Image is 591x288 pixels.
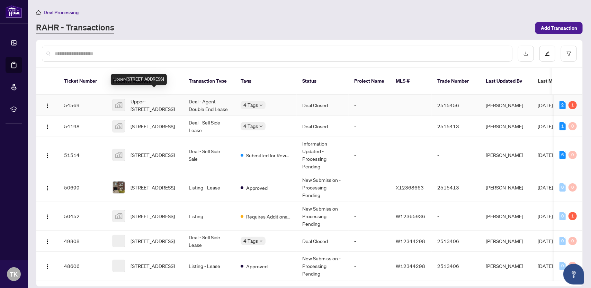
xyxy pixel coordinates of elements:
div: 0 [568,151,577,159]
img: thumbnail-img [113,210,125,222]
div: 0 [559,212,566,220]
td: - [349,231,390,252]
span: [STREET_ADDRESS] [131,237,175,245]
th: Property Address [107,68,183,95]
button: Logo [42,149,53,160]
span: [DATE] [538,238,553,244]
td: 51514 [59,137,107,173]
th: MLS # [390,68,432,95]
td: 2513406 [432,231,480,252]
span: [DATE] [538,263,553,269]
td: Deal - Agent Double End Lease [183,95,235,116]
td: 2515413 [432,173,480,202]
span: 4 Tags [243,101,258,109]
td: [PERSON_NAME] [480,137,532,173]
td: Listing [183,202,235,231]
div: 0 [559,183,566,192]
div: 0 [568,237,577,245]
span: filter [566,51,571,56]
button: Add Transaction [535,22,583,34]
span: W12344298 [396,238,425,244]
td: 2515413 [432,116,480,137]
td: 50452 [59,202,107,231]
span: Submitted for Review [246,151,291,159]
span: Deal Processing [44,9,79,16]
img: logo [6,5,22,18]
td: Deal - Sell Side Lease [183,116,235,137]
td: [PERSON_NAME] [480,173,532,202]
div: 2 [559,101,566,109]
span: Upper-[STREET_ADDRESS] [131,97,178,113]
span: edit [545,51,550,56]
td: New Submission - Processing Pending [297,202,349,231]
button: filter [561,46,577,62]
th: Transaction Type [183,68,235,95]
div: 6 [559,151,566,159]
td: Deal - Sell Side Lease [183,231,235,252]
div: 1 [568,101,577,109]
div: 0 [559,237,566,245]
td: New Submission - Processing Pending [297,252,349,280]
img: Logo [45,239,50,244]
span: Requires Additional Docs [246,213,291,220]
td: [PERSON_NAME] [480,202,532,231]
span: [STREET_ADDRESS] [131,122,175,130]
span: [STREET_ADDRESS] [131,262,175,270]
td: 48606 [59,252,107,280]
button: Logo [42,121,53,132]
div: 1 [559,122,566,130]
button: edit [539,46,555,62]
td: 54569 [59,95,107,116]
span: W12344298 [396,263,425,269]
img: Logo [45,185,50,191]
span: [DATE] [538,213,553,219]
a: RAHR - Transactions [36,22,114,34]
div: 1 [568,212,577,220]
img: Logo [45,264,50,269]
img: thumbnail-img [113,99,125,111]
div: 0 [559,262,566,270]
span: [STREET_ADDRESS] [131,212,175,220]
td: [PERSON_NAME] [480,95,532,116]
td: - [349,116,390,137]
td: Deal - Sell Side Sale [183,137,235,173]
span: 4 Tags [243,122,258,130]
span: [STREET_ADDRESS] [131,151,175,159]
button: Logo [42,100,53,111]
span: TK [10,269,18,279]
span: 4 Tags [243,237,258,245]
button: Logo [42,260,53,271]
button: Logo [42,182,53,193]
td: [PERSON_NAME] [480,116,532,137]
div: 0 [568,122,577,130]
td: New Submission - Processing Pending [297,173,349,202]
td: - [349,252,390,280]
img: thumbnail-img [113,182,125,193]
span: [DATE] [538,102,553,108]
img: Logo [45,153,50,158]
span: [STREET_ADDRESS] [131,184,175,191]
th: Project Name [349,68,390,95]
img: Logo [45,124,50,130]
button: Logo [42,211,53,222]
td: [PERSON_NAME] [480,252,532,280]
img: Logo [45,214,50,220]
span: down [259,103,263,107]
th: Trade Number [432,68,480,95]
td: [PERSON_NAME] [480,231,532,252]
div: Upper-[STREET_ADDRESS] [111,74,167,85]
td: Listing - Lease [183,173,235,202]
div: 0 [568,183,577,192]
th: Ticket Number [59,68,107,95]
div: 0 [568,262,577,270]
td: Deal Closed [297,116,349,137]
td: - [432,137,480,173]
span: home [36,10,41,15]
th: Status [297,68,349,95]
td: Deal Closed [297,231,349,252]
th: Tags [235,68,297,95]
span: Add Transaction [541,22,577,34]
td: - [432,202,480,231]
td: 54198 [59,116,107,137]
button: Open asap [563,264,584,285]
